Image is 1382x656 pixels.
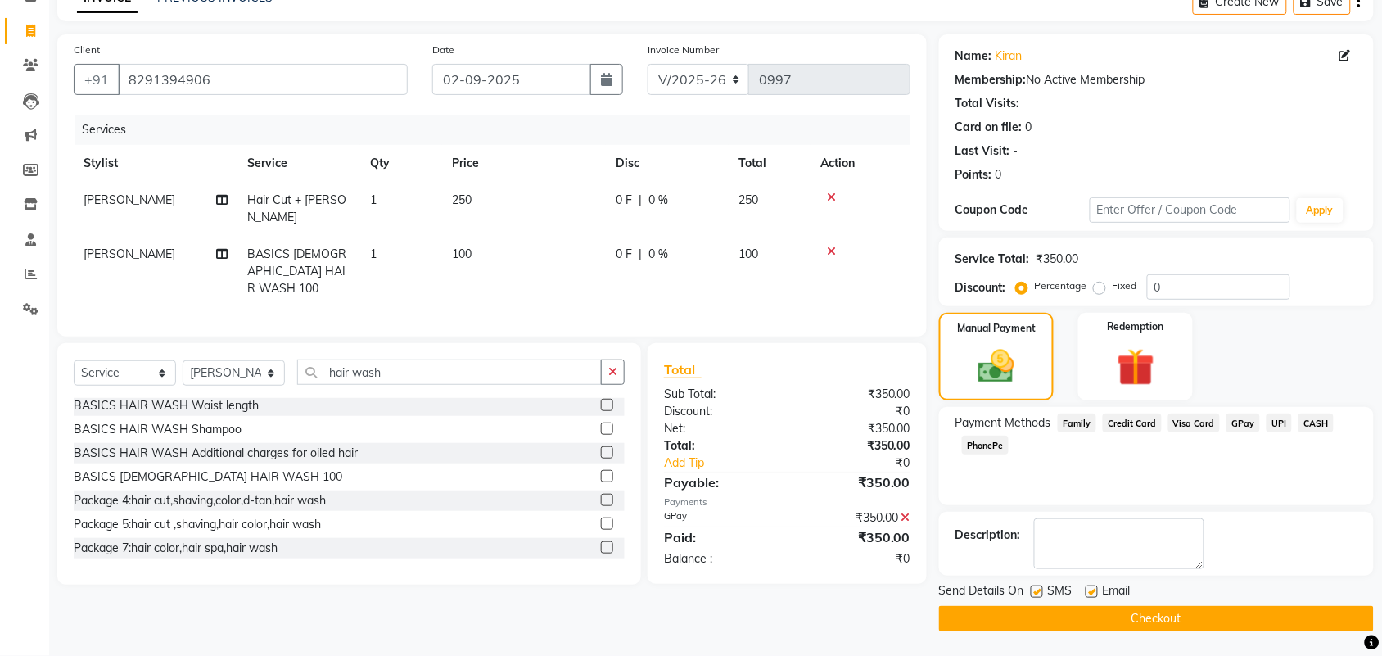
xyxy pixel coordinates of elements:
div: Paid: [652,527,788,547]
span: [PERSON_NAME] [84,247,175,261]
span: 1 [370,247,377,261]
div: Sub Total: [652,386,788,403]
th: Total [729,145,811,182]
span: 0 % [648,246,668,263]
div: ₹0 [787,550,923,568]
span: Credit Card [1103,414,1162,432]
div: ₹350.00 [787,527,923,547]
div: No Active Membership [955,71,1357,88]
div: Membership: [955,71,1027,88]
div: Discount: [652,403,788,420]
div: 0 [1026,119,1032,136]
div: ₹350.00 [787,473,923,492]
div: Card on file: [955,119,1023,136]
th: Service [237,145,360,182]
span: Family [1058,414,1096,432]
div: GPay [652,509,788,527]
div: Points: [955,166,992,183]
a: Kiran [996,48,1023,65]
div: Coupon Code [955,201,1090,219]
div: ₹0 [787,403,923,420]
div: BASICS HAIR WASH Additional charges for oiled hair [74,445,358,462]
a: Add Tip [652,455,810,472]
div: ₹0 [810,455,923,472]
div: Discount: [955,279,1006,296]
div: Balance : [652,550,788,568]
span: PhonePe [962,436,1009,455]
div: Net: [652,420,788,437]
div: Total: [652,437,788,455]
div: Total Visits: [955,95,1020,112]
div: Package 4:hair cut,shaving,color,d-tan,hair wash [74,492,326,509]
span: 1 [370,192,377,207]
div: Services [75,115,923,145]
th: Disc [606,145,729,182]
span: GPay [1226,414,1260,432]
div: Payable: [652,473,788,492]
button: +91 [74,64,120,95]
div: Package 5:hair cut ,shaving,hair color,hair wash [74,516,321,533]
span: 0 F [616,246,632,263]
label: Invoice Number [648,43,719,57]
div: Service Total: [955,251,1030,268]
th: Stylist [74,145,237,182]
label: Fixed [1113,278,1137,293]
div: Payments [664,495,910,509]
div: Package 7:hair color,hair spa,hair wash [74,540,278,557]
div: ₹350.00 [787,509,923,527]
th: Action [811,145,910,182]
label: Redemption [1108,319,1164,334]
th: Qty [360,145,442,182]
span: | [639,246,642,263]
div: Description: [955,527,1021,544]
input: Search by Name/Mobile/Email/Code [118,64,408,95]
span: SMS [1048,582,1073,603]
span: Total [664,361,702,378]
span: 100 [452,247,472,261]
span: CASH [1298,414,1334,432]
span: | [639,192,642,209]
img: _cash.svg [967,346,1026,387]
label: Date [432,43,454,57]
div: ₹350.00 [787,437,923,455]
span: Hair Cut + [PERSON_NAME] [247,192,346,224]
div: ₹350.00 [787,386,923,403]
button: Checkout [939,606,1374,631]
span: 100 [738,247,758,261]
input: Enter Offer / Coupon Code [1090,197,1290,223]
span: 0 F [616,192,632,209]
div: ₹350.00 [1036,251,1079,268]
span: Email [1103,582,1131,603]
span: Send Details On [939,582,1024,603]
div: Name: [955,48,992,65]
label: Percentage [1035,278,1087,293]
span: UPI [1267,414,1292,432]
div: 0 [996,166,1002,183]
button: Apply [1297,198,1344,223]
span: Payment Methods [955,414,1051,432]
span: 250 [738,192,758,207]
div: BASICS HAIR WASH Waist length [74,397,259,414]
th: Price [442,145,606,182]
div: ₹350.00 [787,420,923,437]
img: _gift.svg [1105,344,1167,391]
span: 0 % [648,192,668,209]
span: [PERSON_NAME] [84,192,175,207]
div: BASICS HAIR WASH Shampoo [74,421,242,438]
span: BASICS [DEMOGRAPHIC_DATA] HAIR WASH 100 [247,247,346,296]
div: BASICS [DEMOGRAPHIC_DATA] HAIR WASH 100 [74,468,342,486]
div: Last Visit: [955,143,1010,160]
label: Client [74,43,100,57]
span: Visa Card [1168,414,1221,432]
label: Manual Payment [957,321,1036,336]
div: - [1014,143,1018,160]
input: Search or Scan [297,360,602,385]
span: 250 [452,192,472,207]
